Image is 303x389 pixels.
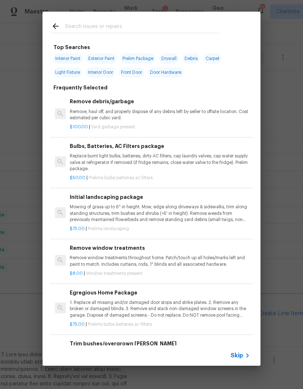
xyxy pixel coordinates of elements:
span: Drywall [159,53,179,64]
p: | [70,270,250,277]
h6: Bulbs, Batteries, AC Filters package [70,142,250,150]
span: Interior Paint [53,53,82,64]
span: $75.00 [70,226,85,231]
p: Remove window treatments throughout home. Patch/touch up all holes/marks left and paint to match.... [70,255,250,267]
span: Light Fixture [53,67,82,77]
span: $50.00 [70,176,85,180]
h6: Egregious Home Package [70,289,250,297]
span: Prelims bulbs batteries ac filters [88,322,152,326]
h6: Remove window treatments [70,244,250,252]
span: $100.00 [70,125,88,129]
span: Front Door [119,67,144,77]
p: Remove, haul off, and properly dispose of any debris left by seller to offsite location. Cost est... [70,109,250,121]
span: Prelims bulbs batteries ac filters [89,176,153,180]
p: | [70,226,250,232]
span: $8.00 [70,271,83,276]
input: Search issues or repairs [65,22,219,33]
span: Interior Door [86,67,115,77]
h6: Frequently Selected [53,84,108,92]
h6: Initial landscaping package [70,193,250,201]
span: Skip [231,352,243,359]
p: | [70,175,250,181]
p: Replace burnt light bulbs, batteries, dirty AC filters, cap laundry valves, cap water supply valv... [70,153,250,172]
span: $75.00 [70,322,85,326]
span: Prelims landscaping [88,226,129,231]
p: 1. Replace all missing and/or damaged door stops and strike plates. 2. Remove any broken or damag... [70,300,250,318]
span: Door Hardware [148,67,183,77]
p: Mowing of grass up to 6" in height. Mow, edge along driveways & sidewalks, trim along standing st... [70,204,250,222]
span: Window treatments present [86,271,142,276]
span: Exterior Paint [86,53,117,64]
p: | [70,321,250,328]
h6: Top Searches [53,43,90,51]
span: Debris [182,53,200,64]
span: Yard garbage present [91,125,135,129]
p: | [70,124,250,130]
span: Carpet [203,53,222,64]
h6: Trim bushes/overgrown [PERSON_NAME] [70,340,250,348]
h6: Remove debris/garbage [70,97,250,105]
span: Prelim Package [120,53,155,64]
